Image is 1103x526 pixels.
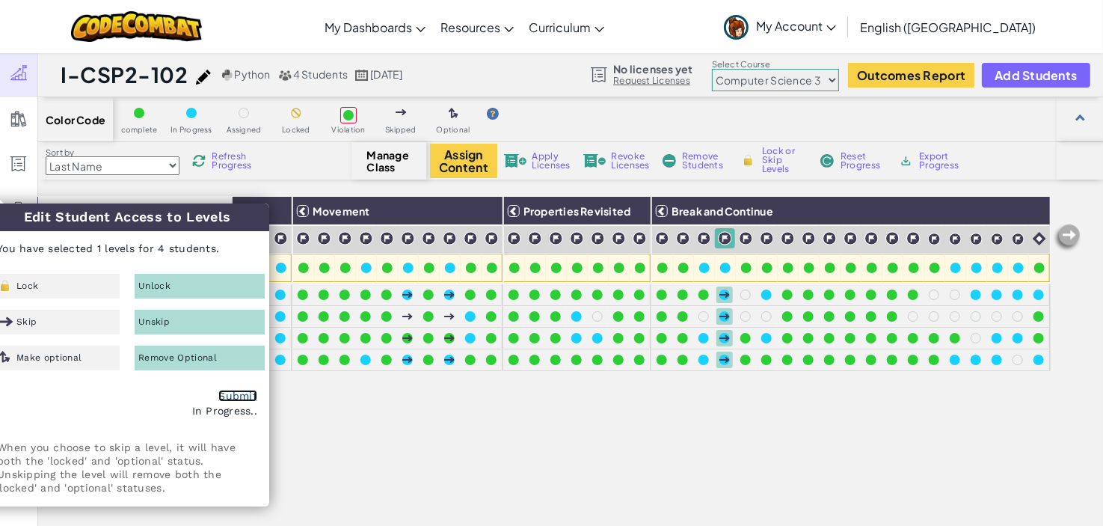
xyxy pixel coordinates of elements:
[401,231,415,245] img: IconChallengeLevel.svg
[313,204,370,218] span: Movement
[860,19,1036,35] span: English ([GEOGRAPHIC_DATA])
[274,231,288,245] img: IconChallengeLevel.svg
[218,390,257,402] a: Submit
[71,11,202,42] img: CodeCombat logo
[317,7,433,47] a: My Dashboards
[422,231,436,245] img: IconChallengeLevel.svg
[355,70,369,81] img: calendar.svg
[370,67,402,81] span: [DATE]
[317,231,331,245] img: IconChallengeLevel.svg
[712,58,839,70] label: Select Course
[485,231,499,245] img: IconChallengeLevel.svg
[612,152,650,170] span: Revoke Licenses
[716,3,844,50] a: My Account
[61,61,188,89] h1: I-CSP2-102
[802,231,816,245] img: IconChallengeLevel.svg
[529,19,591,35] span: Curriculum
[672,204,773,218] span: Break and Continue
[760,231,774,245] img: IconChallengeLevel.svg
[928,233,941,245] img: IconChallengeLevel.svg
[682,152,727,170] span: Remove Students
[528,231,542,245] img: IconChallengeLevel.svg
[570,231,584,245] img: IconChallengeLevel.svg
[138,317,170,326] span: Unskip
[885,231,900,245] img: IconChallengeLevel.svg
[325,19,412,35] span: My Dashboards
[396,109,407,115] img: IconSkippedLevel.svg
[739,231,753,245] img: IconChallengeLevel.svg
[440,19,500,35] span: Resources
[970,233,983,245] img: IconChallengeLevel.svg
[296,231,310,245] img: IconChallengeLevel.svg
[16,353,82,362] span: Make optional
[359,231,373,245] img: IconChallengeLevel.svg
[991,233,1004,245] img: IconChallengeLevel.svg
[138,281,170,290] span: Unlock
[949,233,962,245] img: IconChallengeLevel.svg
[138,353,217,362] span: Remove Optional
[293,67,348,81] span: 4 Students
[170,126,212,134] span: In Progress
[1052,223,1082,253] img: Arrow_Left_Inactive.png
[278,70,292,81] img: MultipleUsers.png
[864,231,879,245] img: IconChallengeLevel.svg
[724,15,749,40] img: avatar
[613,63,692,75] span: No licenses yet
[380,231,394,245] img: IconChallengeLevel.svg
[449,108,458,120] img: IconOptionalLevel.svg
[612,231,626,245] img: IconChallengeLevel.svg
[521,7,612,47] a: Curriculum
[844,231,858,245] img: IconChallengeLevel.svg
[437,126,470,134] span: Optional
[385,126,417,134] span: Skipped
[756,18,836,34] span: My Account
[196,70,211,85] img: iconPencil.svg
[762,147,806,174] span: Lock or Skip Levels
[16,317,37,326] span: Skip
[331,126,365,134] span: Violation
[906,231,921,245] img: IconChallengeLevel.svg
[740,153,756,167] img: IconLock.svg
[367,149,411,173] span: Manage Class
[46,114,105,126] span: Color Code
[430,144,497,178] button: Assign Content
[189,151,208,170] img: IconReload.svg
[234,67,270,81] span: Python
[227,126,262,134] span: Assigned
[46,147,179,159] label: Sort by
[282,126,310,134] span: Locked
[504,154,526,168] img: IconLicenseApply.svg
[583,154,606,168] img: IconLicenseRevoke.svg
[982,63,1090,88] button: Add Students
[852,7,1043,47] a: English ([GEOGRAPHIC_DATA])
[212,152,258,170] span: Refresh Progress
[507,231,521,245] img: IconChallengeLevel.svg
[718,231,732,245] img: IconChallengeLevel.svg
[820,154,835,168] img: IconReset.svg
[823,231,837,245] img: IconChallengeLevel.svg
[443,231,457,245] img: IconChallengeLevel.svg
[532,152,571,170] span: Apply Licenses
[1012,233,1024,245] img: IconChallengeLevel.svg
[697,231,711,245] img: IconChallengeLevel.svg
[523,204,631,218] span: Properties Revisited
[848,63,974,88] button: Outcomes Report
[899,154,913,168] img: IconArchive.svg
[222,70,233,81] img: python.png
[464,231,478,245] img: IconChallengeLevel.svg
[655,231,669,245] img: IconChallengeLevel.svg
[781,231,795,245] img: IconChallengeLevel.svg
[676,231,690,245] img: IconChallengeLevel.svg
[433,7,521,47] a: Resources
[591,231,605,245] img: IconChallengeLevel.svg
[613,75,692,87] a: Request Licenses
[549,231,563,245] img: IconChallengeLevel.svg
[841,152,885,170] span: Reset Progress
[919,152,965,170] span: Export Progress
[633,231,647,245] img: IconChallengeLevel.svg
[1033,232,1046,245] img: IconIntro.svg
[663,154,676,168] img: IconRemoveStudents.svg
[121,126,158,134] span: complete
